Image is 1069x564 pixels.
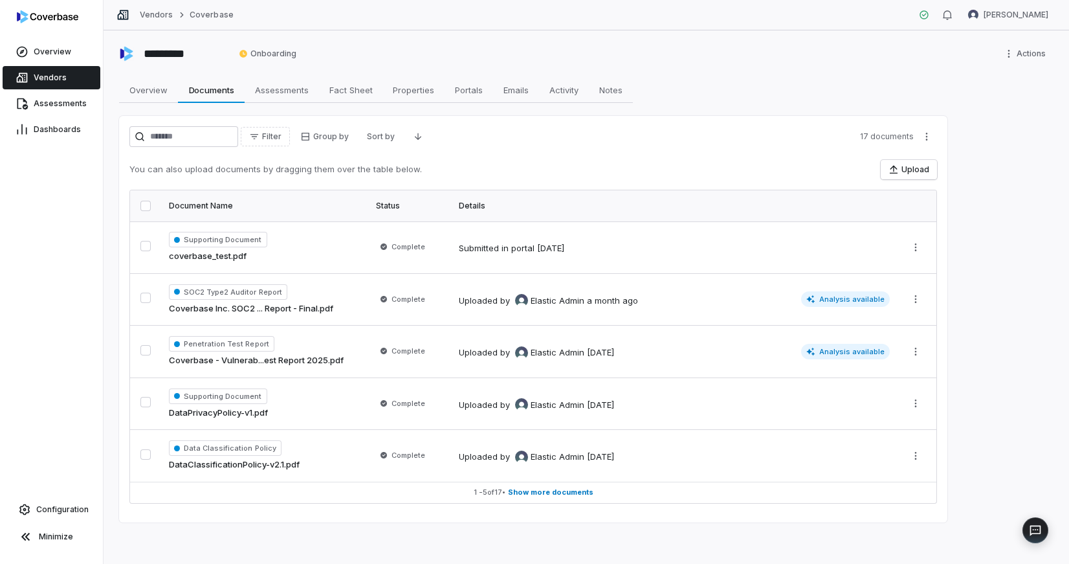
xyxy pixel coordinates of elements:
a: Coverbase - Vulnerab...est Report 2025.pdf [169,354,344,367]
span: Vendors [34,73,67,83]
span: Show more documents [508,488,593,497]
span: Properties [388,82,439,98]
span: Configuration [36,504,89,515]
span: Elastic Admin [531,346,584,359]
span: Activity [544,82,584,98]
a: Vendors [140,10,173,20]
span: Notes [594,82,628,98]
span: SOC2 Type2 Auditor Report [169,284,287,300]
div: by [500,398,584,411]
span: Elastic Admin [531,295,584,308]
span: Complete [391,346,425,356]
span: Elastic Admin [531,451,584,464]
a: Overview [3,40,100,63]
span: Emails [498,82,534,98]
div: by [500,294,584,307]
svg: Descending [413,131,423,142]
img: logo-D7KZi-bG.svg [17,10,78,23]
span: Data Classification Policy [169,440,281,456]
div: by [500,346,584,359]
a: Dashboards [3,118,100,141]
a: DataPrivacyPolicy-v1.pdf [169,407,268,420]
button: More actions [905,289,926,309]
span: Documents [184,82,239,98]
span: Complete [391,294,425,304]
span: Dashboards [34,124,81,135]
button: More actions [905,446,926,466]
a: Configuration [5,498,98,521]
button: Filter [241,127,290,146]
button: More actions [905,342,926,361]
a: DataClassificationPolicy-v2.1.pdf [169,458,300,471]
span: Assessments [250,82,314,98]
a: Coverbase [190,10,233,20]
div: Uploaded [459,451,614,464]
span: Supporting Document [169,232,267,247]
div: Status [376,201,443,211]
img: Elastic Admin avatar [515,346,528,359]
span: Overview [124,82,173,98]
div: Submitted in portal [459,242,564,255]
span: Complete [391,450,425,460]
p: You can also upload documents by dragging them over the table below. [129,163,422,176]
div: Details [459,201,890,211]
div: Uploaded [459,346,614,359]
button: Group by [292,127,357,146]
span: Onboarding [239,49,296,59]
span: Complete [391,242,425,252]
span: Assessments [34,98,87,109]
div: [DATE] [537,242,564,255]
img: Elastic Admin avatar [515,451,528,464]
div: [DATE] [587,399,614,412]
a: Coverbase Inc. SOC2 ... Report - Final.pdf [169,302,333,315]
div: by [500,451,584,464]
a: Vendors [3,66,100,89]
span: Analysis available [801,291,890,307]
button: Chintha Anil Kumar avatar[PERSON_NAME] [960,5,1056,25]
div: Uploaded [459,398,614,411]
button: 1 -5of17• Show more documents [130,482,936,503]
span: [PERSON_NAME] [984,10,1048,20]
img: Chintha Anil Kumar avatar [968,10,978,20]
button: More actions [905,394,926,413]
img: Elastic Admin avatar [515,398,528,411]
div: a month ago [587,295,638,308]
div: Document Name [169,201,360,211]
button: Descending [405,127,431,146]
span: Portals [450,82,488,98]
span: Fact Sheet [324,82,378,98]
span: 17 documents [860,131,914,142]
button: More actions [916,127,937,146]
div: [DATE] [587,346,614,359]
span: Minimize [39,532,73,542]
span: Overview [34,47,71,57]
span: Analysis available [801,344,890,359]
div: Uploaded [459,294,638,307]
button: More actions [905,238,926,257]
div: [DATE] [587,451,614,464]
span: Complete [391,398,425,409]
a: Assessments [3,92,100,115]
span: Filter [262,131,281,142]
button: Minimize [5,524,98,550]
button: Upload [881,160,937,179]
span: Penetration Test Report [169,336,274,352]
img: Elastic Admin avatar [515,294,528,307]
button: Sort by [359,127,402,146]
span: Elastic Admin [531,399,584,412]
span: Supporting Document [169,389,267,404]
a: coverbase_test.pdf [169,250,247,263]
button: More actions [1000,44,1053,63]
